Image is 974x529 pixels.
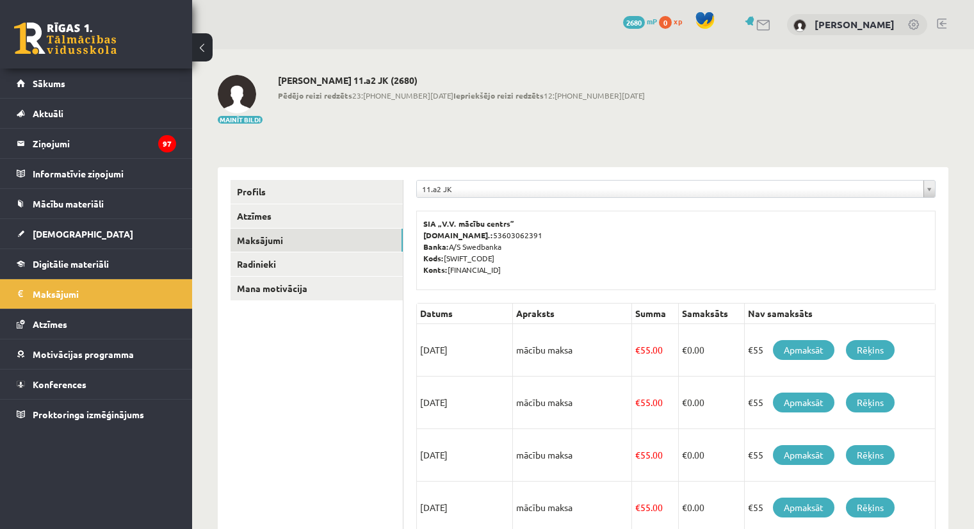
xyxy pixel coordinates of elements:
[793,19,806,32] img: Viktorija Paņuhno
[647,16,657,26] span: mP
[218,116,263,124] button: Mainīt bildi
[679,304,745,324] th: Samaksāts
[33,228,133,240] span: [DEMOGRAPHIC_DATA]
[745,304,936,324] th: Nav samaksāts
[423,218,929,275] p: 53603062391 A/S Swedbanka [SWIFT_CODE] [FINANCIAL_ID]
[158,135,176,152] i: 97
[513,429,632,482] td: mācību maksa
[33,108,63,119] span: Aktuāli
[417,429,513,482] td: [DATE]
[33,409,144,420] span: Proktoringa izmēģinājums
[417,324,513,377] td: [DATE]
[632,324,679,377] td: 55.00
[846,393,895,412] a: Rēķins
[745,429,936,482] td: €55
[846,445,895,465] a: Rēķins
[423,264,448,275] b: Konts:
[17,400,176,429] a: Proktoringa izmēģinājums
[773,340,834,360] a: Apmaksāt
[659,16,688,26] a: 0 xp
[423,218,515,229] b: SIA „V.V. mācību centrs”
[674,16,682,26] span: xp
[682,396,687,408] span: €
[635,344,640,355] span: €
[423,230,493,240] b: [DOMAIN_NAME].:
[231,180,403,204] a: Profils
[682,449,687,460] span: €
[17,279,176,309] a: Maksājumi
[773,445,834,465] a: Apmaksāt
[33,258,109,270] span: Digitālie materiāli
[632,429,679,482] td: 55.00
[773,393,834,412] a: Apmaksāt
[33,198,104,209] span: Mācību materiāli
[815,18,895,31] a: [PERSON_NAME]
[417,377,513,429] td: [DATE]
[33,279,176,309] legend: Maksājumi
[745,377,936,429] td: €55
[278,75,645,86] h2: [PERSON_NAME] 11.a2 JK (2680)
[623,16,657,26] a: 2680 mP
[635,501,640,513] span: €
[635,396,640,408] span: €
[679,324,745,377] td: 0.00
[679,429,745,482] td: 0.00
[33,129,176,158] legend: Ziņojumi
[635,449,640,460] span: €
[17,219,176,248] a: [DEMOGRAPHIC_DATA]
[17,99,176,128] a: Aktuāli
[773,498,834,517] a: Apmaksāt
[632,304,679,324] th: Summa
[623,16,645,29] span: 2680
[17,249,176,279] a: Digitālie materiāli
[846,498,895,517] a: Rēķins
[513,377,632,429] td: mācību maksa
[17,159,176,188] a: Informatīvie ziņojumi
[14,22,117,54] a: Rīgas 1. Tālmācības vidusskola
[231,229,403,252] a: Maksājumi
[417,304,513,324] th: Datums
[745,324,936,377] td: €55
[17,69,176,98] a: Sākums
[513,304,632,324] th: Apraksts
[679,377,745,429] td: 0.00
[231,204,403,228] a: Atzīmes
[33,77,65,89] span: Sākums
[218,75,256,113] img: Viktorija Paņuhno
[33,348,134,360] span: Motivācijas programma
[682,501,687,513] span: €
[682,344,687,355] span: €
[659,16,672,29] span: 0
[453,90,544,101] b: Iepriekšējo reizi redzēts
[278,90,645,101] span: 23:[PHONE_NUMBER][DATE] 12:[PHONE_NUMBER][DATE]
[846,340,895,360] a: Rēķins
[423,253,444,263] b: Kods:
[17,309,176,339] a: Atzīmes
[17,189,176,218] a: Mācību materiāli
[231,252,403,276] a: Radinieki
[632,377,679,429] td: 55.00
[33,159,176,188] legend: Informatīvie ziņojumi
[422,181,918,197] span: 11.a2 JK
[33,318,67,330] span: Atzīmes
[417,181,935,197] a: 11.a2 JK
[278,90,352,101] b: Pēdējo reizi redzēts
[513,324,632,377] td: mācību maksa
[17,129,176,158] a: Ziņojumi97
[17,370,176,399] a: Konferences
[33,378,86,390] span: Konferences
[17,339,176,369] a: Motivācijas programma
[231,277,403,300] a: Mana motivācija
[423,241,449,252] b: Banka:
